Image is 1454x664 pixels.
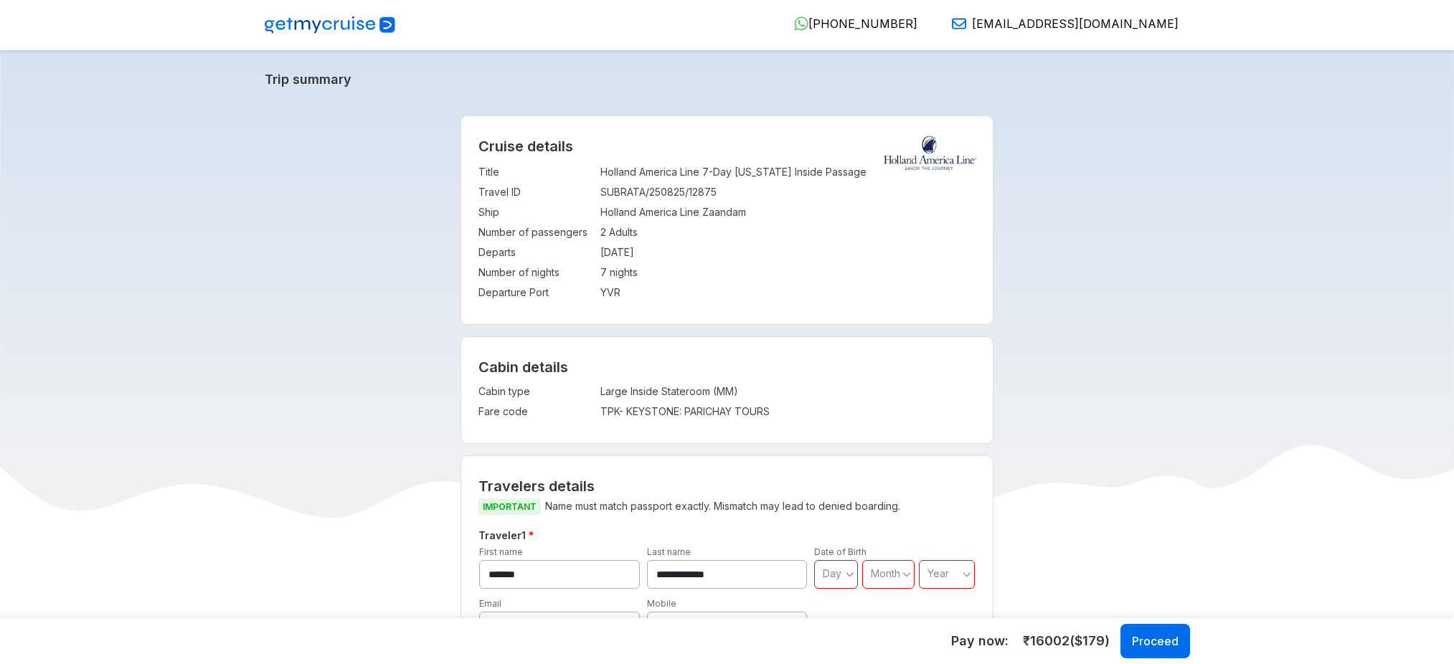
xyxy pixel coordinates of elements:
span: ₹ 16002 ($ 179 ) [1023,632,1110,650]
label: Last name [647,546,691,557]
h4: Cabin details [478,359,976,376]
a: Trip summary [265,72,1190,87]
td: 7 nights [600,262,976,283]
td: Fare code [478,402,593,422]
img: Email [952,16,966,31]
img: WhatsApp [794,16,808,31]
label: Date of Birth [814,546,867,557]
label: Mobile [647,598,676,609]
svg: angle down [902,567,911,582]
td: : [593,222,600,242]
td: : [593,381,600,402]
td: Departs [478,242,593,262]
h2: Travelers details [478,478,976,495]
td: Travel ID [478,182,593,202]
td: SUBRATA/250825/12875 [600,182,976,202]
span: IMPORTANT [478,498,541,515]
a: [PHONE_NUMBER] [783,16,917,31]
svg: angle down [963,567,971,582]
h2: Cruise details [478,138,976,155]
td: Number of nights [478,262,593,283]
td: Number of passengers [478,222,593,242]
td: : [593,162,600,182]
h5: Pay now: [951,632,1009,650]
td: : [593,262,600,283]
span: [PHONE_NUMBER] [808,16,917,31]
span: Month [871,567,900,579]
td: 2 Adults [600,222,976,242]
h5: Traveler 1 [476,527,978,544]
span: Year [927,567,949,579]
label: First name [479,546,523,557]
td: Cabin type [478,381,593,402]
td: Holland America Line Zaandam [600,202,976,222]
td: : [593,283,600,303]
button: Proceed [1120,624,1190,658]
p: Name must match passport exactly. Mismatch may lead to denied boarding. [478,498,976,516]
td: Departure Port [478,283,593,303]
td: : [593,202,600,222]
span: [EMAIL_ADDRESS][DOMAIN_NAME] [972,16,1179,31]
td: : [593,402,600,422]
td: Large Inside Stateroom (MM) [600,381,864,402]
td: : [593,182,600,202]
td: Ship [478,202,593,222]
td: YVR [600,283,976,303]
svg: angle down [846,567,854,582]
div: TPK - KEYSTONE: PARICHAY TOURS [600,404,864,419]
td: [DATE] [600,242,976,262]
span: Day [823,567,841,579]
label: Email [479,598,501,609]
a: [EMAIL_ADDRESS][DOMAIN_NAME] [940,16,1179,31]
td: Title [478,162,593,182]
td: : [593,242,600,262]
td: Holland America Line 7-Day [US_STATE] Inside Passage [600,162,976,182]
